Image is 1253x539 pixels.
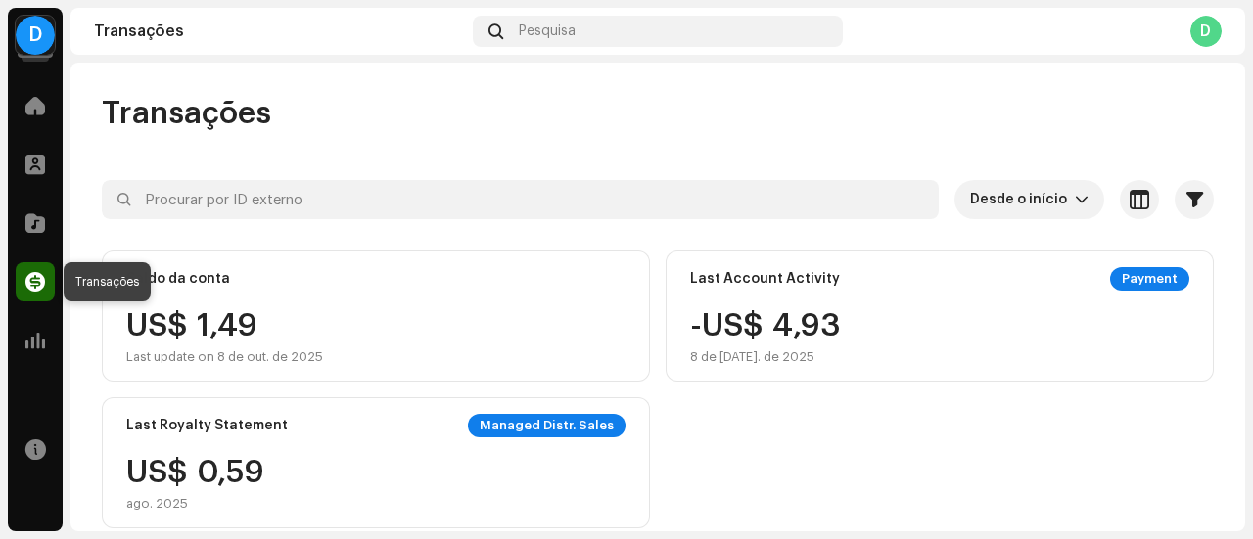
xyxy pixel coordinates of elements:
div: Last Account Activity [690,271,840,287]
span: Transações [102,94,271,133]
div: Managed Distr. Sales [468,414,626,437]
div: Saldo da conta [126,271,230,287]
input: Procurar por ID externo [102,180,939,219]
div: Transações [94,23,465,39]
span: Pesquisa [519,23,576,39]
div: D [1190,16,1222,47]
div: dropdown trigger [1075,180,1089,219]
div: Payment [1110,267,1189,291]
div: Last update on 8 de out. de 2025 [126,349,323,365]
div: 8 de [DATE]. de 2025 [690,349,841,365]
div: ago. 2025 [126,496,264,512]
div: D [16,16,55,55]
div: Last Royalty Statement [126,418,288,433]
span: Desde o início [970,180,1075,219]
